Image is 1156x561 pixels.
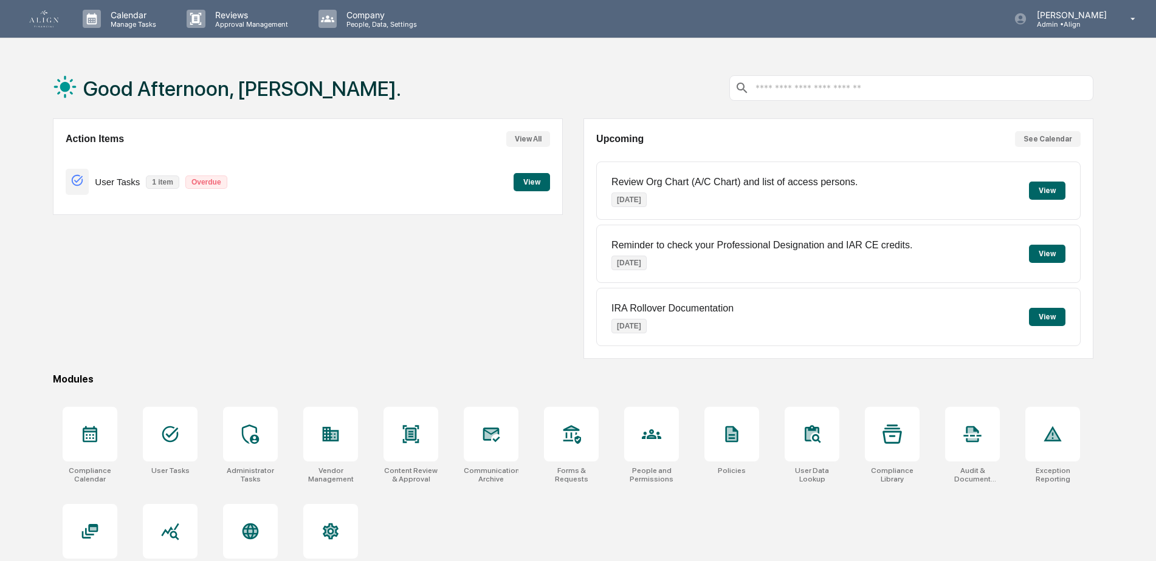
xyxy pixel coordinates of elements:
[151,466,190,475] div: User Tasks
[506,131,550,147] button: View All
[1029,182,1065,200] button: View
[544,466,599,483] div: Forms & Requests
[223,466,278,483] div: Administrator Tasks
[337,20,423,29] p: People, Data, Settings
[101,20,162,29] p: Manage Tasks
[101,10,162,20] p: Calendar
[785,466,839,483] div: User Data Lookup
[205,20,294,29] p: Approval Management
[514,173,550,191] button: View
[611,256,647,270] p: [DATE]
[29,10,58,27] img: logo
[83,76,401,101] h1: Good Afternoon, [PERSON_NAME].
[611,192,647,207] p: [DATE]
[1029,245,1065,263] button: View
[611,303,734,314] p: IRA Rollover Documentation
[146,175,179,189] p: 1 item
[1025,466,1080,483] div: Exception Reporting
[1027,20,1113,29] p: Admin • Align
[1117,521,1150,554] iframe: Open customer support
[66,134,124,144] h2: Action Items
[185,175,227,189] p: Overdue
[865,466,920,483] div: Compliance Library
[464,466,518,483] div: Communications Archive
[624,466,679,483] div: People and Permissions
[514,175,550,187] a: View
[611,319,647,333] p: [DATE]
[205,10,294,20] p: Reviews
[1029,308,1065,326] button: View
[1027,10,1113,20] p: [PERSON_NAME]
[53,373,1093,385] div: Modules
[596,134,644,144] h2: Upcoming
[945,466,1000,483] div: Audit & Document Logs
[1015,131,1081,147] button: See Calendar
[611,177,858,188] p: Review Org Chart (A/C Chart) and list of access persons.
[303,466,358,483] div: Vendor Management
[718,466,746,475] div: Policies
[63,466,117,483] div: Compliance Calendar
[611,240,912,251] p: Reminder to check your Professional Designation and IAR CE credits.
[337,10,423,20] p: Company
[95,177,140,187] p: User Tasks
[384,466,438,483] div: Content Review & Approval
